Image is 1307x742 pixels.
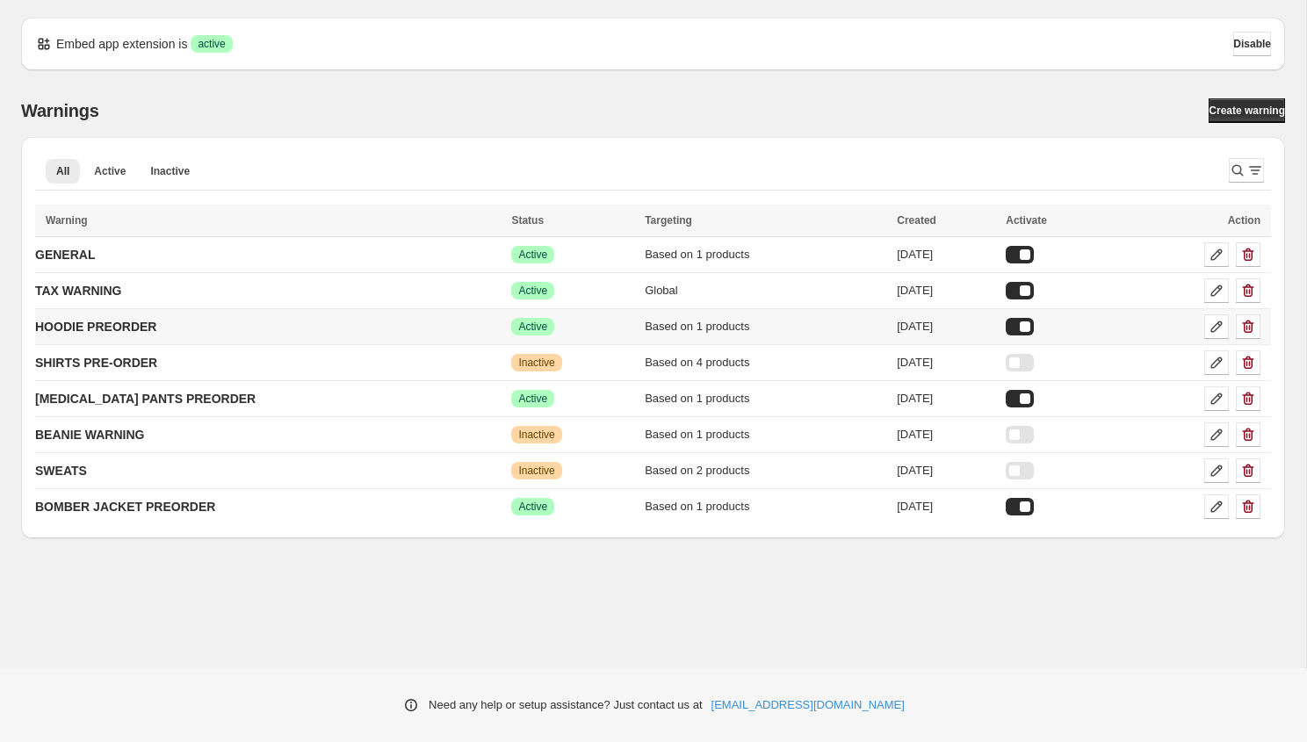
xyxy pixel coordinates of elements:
[645,498,886,515] div: Based on 1 products
[1209,104,1285,118] span: Create warning
[645,390,886,407] div: Based on 1 products
[35,493,215,521] a: BOMBER JACKET PREORDER
[897,354,995,371] div: [DATE]
[94,164,126,178] span: Active
[35,390,256,407] p: [MEDICAL_DATA] PANTS PREORDER
[35,421,144,449] a: BEANIE WARNING
[35,313,156,341] a: HOODIE PREORDER
[1228,214,1260,227] span: Action
[897,214,936,227] span: Created
[1229,158,1264,183] button: Search and filter results
[645,426,886,443] div: Based on 1 products
[35,354,157,371] p: SHIRTS PRE-ORDER
[518,284,547,298] span: Active
[645,246,886,263] div: Based on 1 products
[518,500,547,514] span: Active
[897,498,995,515] div: [DATE]
[35,277,122,305] a: TAX WARNING
[35,241,95,269] a: GENERAL
[56,35,187,53] p: Embed app extension is
[518,320,547,334] span: Active
[645,318,886,335] div: Based on 1 products
[897,318,995,335] div: [DATE]
[46,214,88,227] span: Warning
[518,464,554,478] span: Inactive
[1233,32,1271,56] button: Disable
[897,282,995,299] div: [DATE]
[645,462,886,479] div: Based on 2 products
[511,214,544,227] span: Status
[35,318,156,335] p: HOODIE PREORDER
[35,349,157,377] a: SHIRTS PRE-ORDER
[645,354,886,371] div: Based on 4 products
[1233,37,1271,51] span: Disable
[645,214,692,227] span: Targeting
[35,498,215,515] p: BOMBER JACKET PREORDER
[1006,214,1047,227] span: Activate
[150,164,190,178] span: Inactive
[1209,98,1285,123] a: Create warning
[518,248,547,262] span: Active
[897,246,995,263] div: [DATE]
[35,426,144,443] p: BEANIE WARNING
[35,385,256,413] a: [MEDICAL_DATA] PANTS PREORDER
[56,164,69,178] span: All
[35,246,95,263] p: GENERAL
[35,457,87,485] a: SWEATS
[897,390,995,407] div: [DATE]
[518,392,547,406] span: Active
[897,426,995,443] div: [DATE]
[198,37,225,51] span: active
[897,462,995,479] div: [DATE]
[518,356,554,370] span: Inactive
[35,462,87,479] p: SWEATS
[35,282,122,299] p: TAX WARNING
[711,696,905,714] a: [EMAIL_ADDRESS][DOMAIN_NAME]
[518,428,554,442] span: Inactive
[645,282,886,299] div: Global
[21,100,99,121] h2: Warnings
